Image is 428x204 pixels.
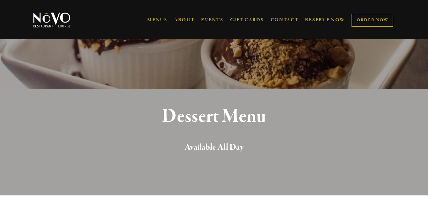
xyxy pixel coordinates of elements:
a: CONTACT [271,14,299,26]
a: ABOUT [174,17,195,23]
h2: Available All Day [43,141,385,154]
a: RESERVE NOW [305,14,345,26]
a: GIFT CARDS [230,14,264,26]
a: EVENTS [201,17,223,23]
a: MENUS [147,17,167,23]
a: ORDER NOW [352,14,393,27]
img: Novo Restaurant &amp; Lounge [32,12,72,28]
h1: Dessert Menu [43,106,385,127]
